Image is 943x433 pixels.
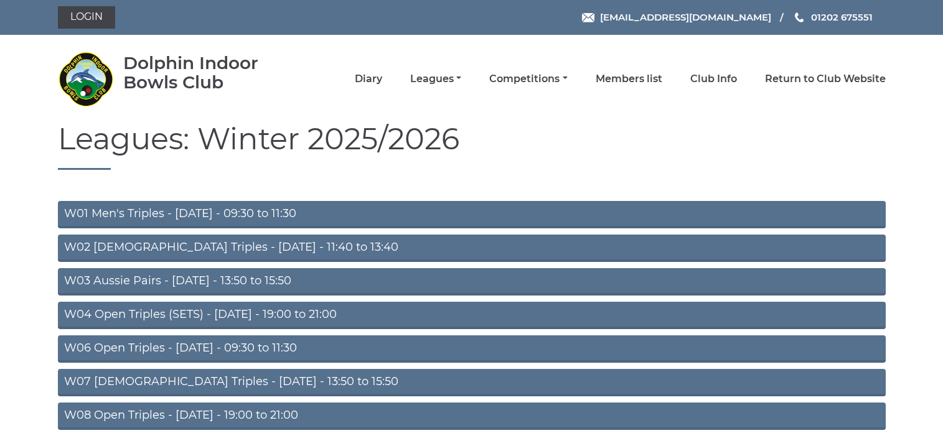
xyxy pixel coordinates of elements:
h1: Leagues: Winter 2025/2026 [58,123,886,170]
a: Competitions [489,72,567,86]
a: W02 [DEMOGRAPHIC_DATA] Triples - [DATE] - 11:40 to 13:40 [58,235,886,262]
span: [EMAIL_ADDRESS][DOMAIN_NAME] [600,11,771,23]
img: Phone us [795,12,804,22]
a: W06 Open Triples - [DATE] - 09:30 to 11:30 [58,335,886,363]
span: 01202 675551 [811,11,873,23]
a: Members list [596,72,662,86]
a: Phone us 01202 675551 [793,10,873,24]
div: Dolphin Indoor Bowls Club [123,54,294,92]
a: Login [58,6,115,29]
img: Dolphin Indoor Bowls Club [58,51,114,107]
a: Email [EMAIL_ADDRESS][DOMAIN_NAME] [582,10,771,24]
a: W01 Men's Triples - [DATE] - 09:30 to 11:30 [58,201,886,228]
a: Club Info [690,72,737,86]
a: W03 Aussie Pairs - [DATE] - 13:50 to 15:50 [58,268,886,296]
a: Return to Club Website [765,72,886,86]
img: Email [582,13,594,22]
a: Diary [355,72,382,86]
a: Leagues [410,72,461,86]
a: W04 Open Triples (SETS) - [DATE] - 19:00 to 21:00 [58,302,886,329]
a: W07 [DEMOGRAPHIC_DATA] Triples - [DATE] - 13:50 to 15:50 [58,369,886,396]
a: W08 Open Triples - [DATE] - 19:00 to 21:00 [58,403,886,430]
